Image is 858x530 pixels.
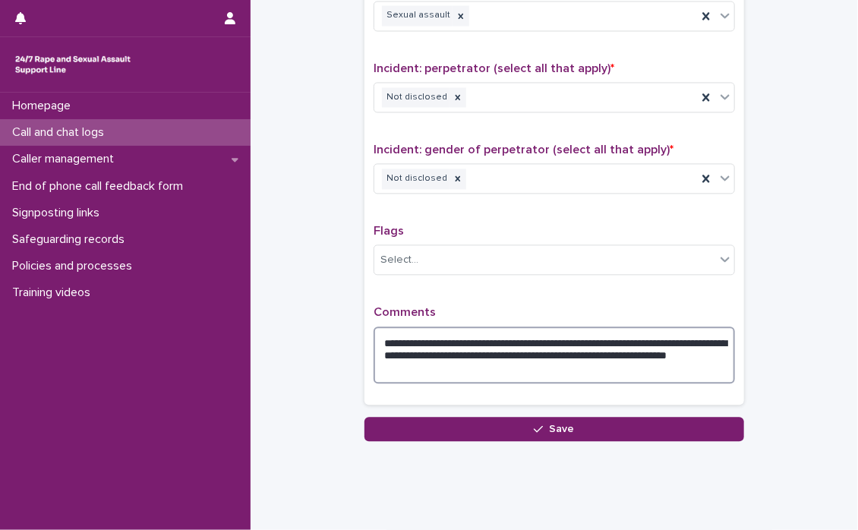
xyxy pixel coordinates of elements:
[6,125,116,140] p: Call and chat logs
[6,232,137,247] p: Safeguarding records
[6,152,126,166] p: Caller management
[374,62,614,74] span: Incident: perpetrator (select all that apply)
[6,206,112,220] p: Signposting links
[12,49,134,80] img: rhQMoQhaT3yELyF149Cw
[6,99,83,113] p: Homepage
[374,225,404,237] span: Flags
[374,306,436,318] span: Comments
[6,286,103,300] p: Training videos
[6,259,144,273] p: Policies and processes
[6,179,195,194] p: End of phone call feedback form
[382,87,450,108] div: Not disclosed
[374,144,673,156] span: Incident: gender of perpetrator (select all that apply)
[550,424,575,434] span: Save
[382,169,450,189] div: Not disclosed
[382,5,453,26] div: Sexual assault
[364,417,744,441] button: Save
[380,252,418,268] div: Select...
